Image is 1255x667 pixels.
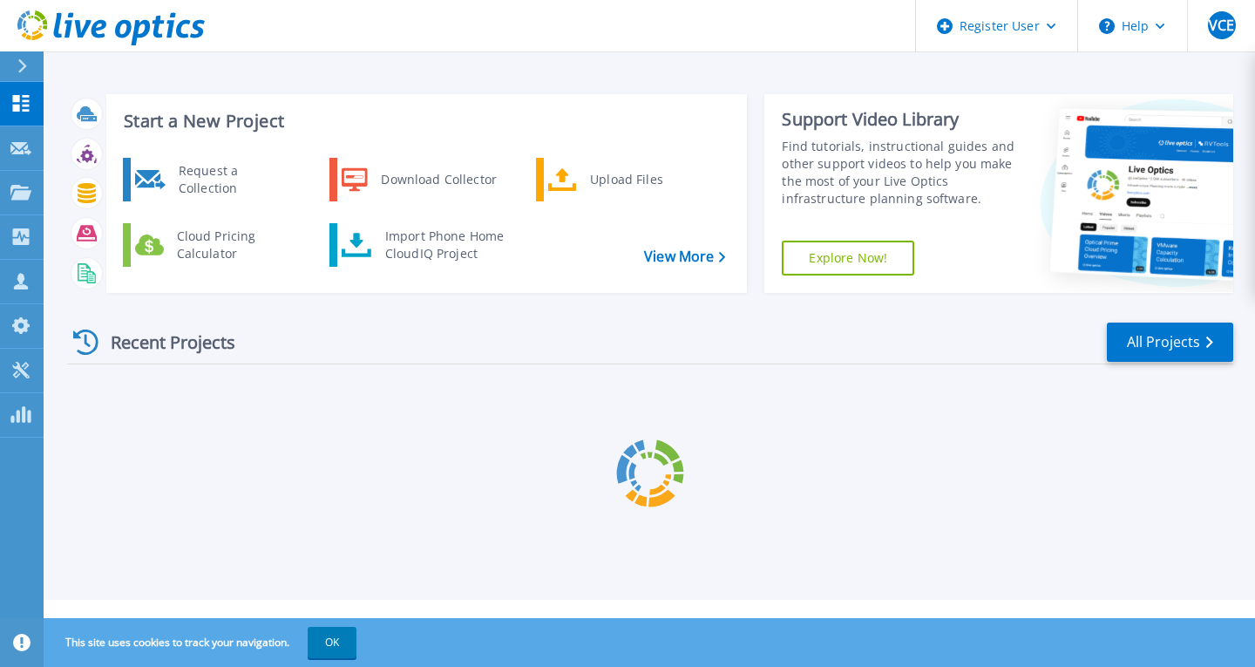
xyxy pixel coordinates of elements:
[124,112,725,131] h3: Start a New Project
[782,138,1016,208] div: Find tutorials, instructional guides and other support videos to help you make the most of your L...
[782,241,914,276] a: Explore Now!
[168,228,297,262] div: Cloud Pricing Calculator
[123,223,302,267] a: Cloud Pricing Calculator
[170,162,297,197] div: Request a Collection
[123,158,302,201] a: Request a Collection
[308,627,356,658] button: OK
[1209,18,1234,32] span: VCE
[329,158,508,201] a: Download Collector
[48,627,356,658] span: This site uses cookies to track your navigation.
[372,162,504,197] div: Download Collector
[536,158,715,201] a: Upload Files
[376,228,512,262] div: Import Phone Home CloudIQ Project
[581,162,710,197] div: Upload Files
[644,248,725,265] a: View More
[1107,323,1233,362] a: All Projects
[67,321,259,364] div: Recent Projects
[782,108,1016,131] div: Support Video Library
